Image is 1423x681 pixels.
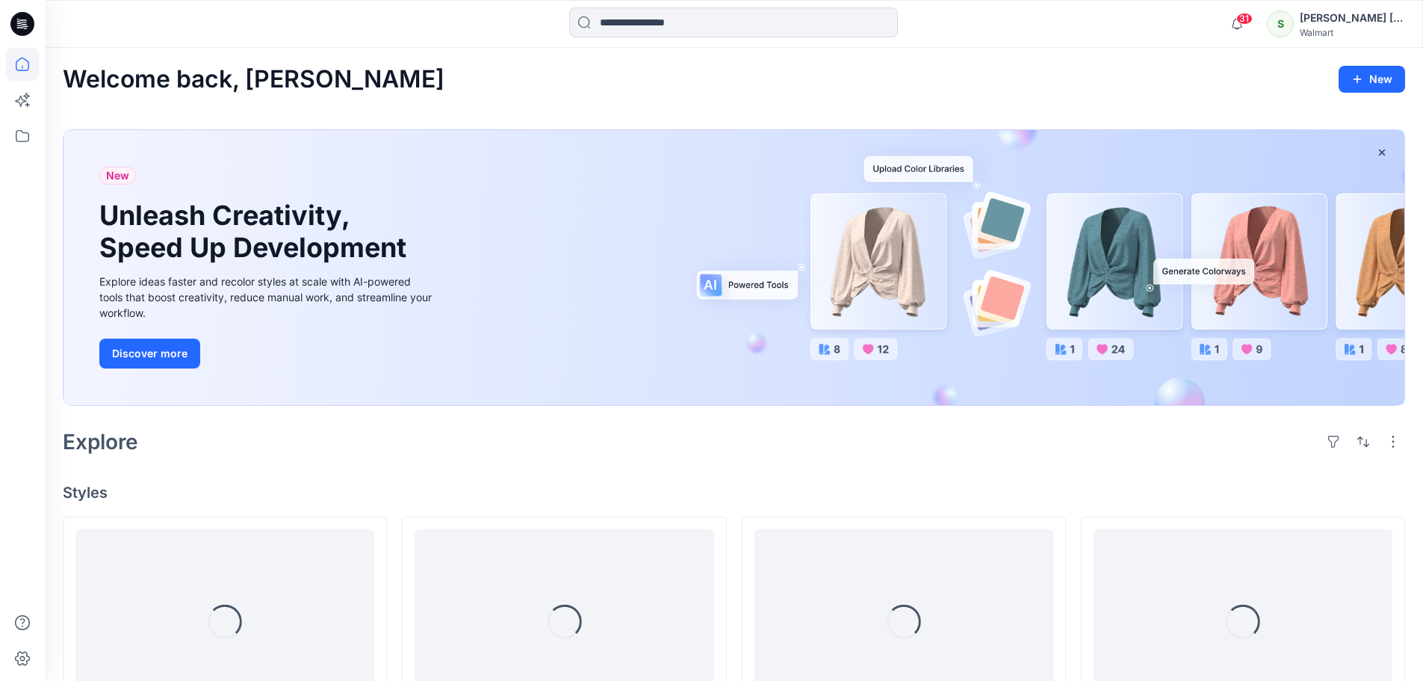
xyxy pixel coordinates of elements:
[63,484,1405,502] h4: Styles
[106,167,129,185] span: New
[99,339,435,369] a: Discover more
[99,200,413,264] h1: Unleash Creativity, Speed Up Development
[1267,10,1294,37] div: S​
[1300,9,1404,27] div: [PERSON_NAME] ​[PERSON_NAME]
[1236,13,1253,25] span: 31
[63,430,138,454] h2: Explore
[99,339,200,369] button: Discover more
[1339,66,1405,93] button: New
[99,274,435,321] div: Explore ideas faster and recolor styles at scale with AI-powered tools that boost creativity, red...
[1300,27,1404,38] div: Walmart
[63,66,444,93] h2: Welcome back, [PERSON_NAME]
